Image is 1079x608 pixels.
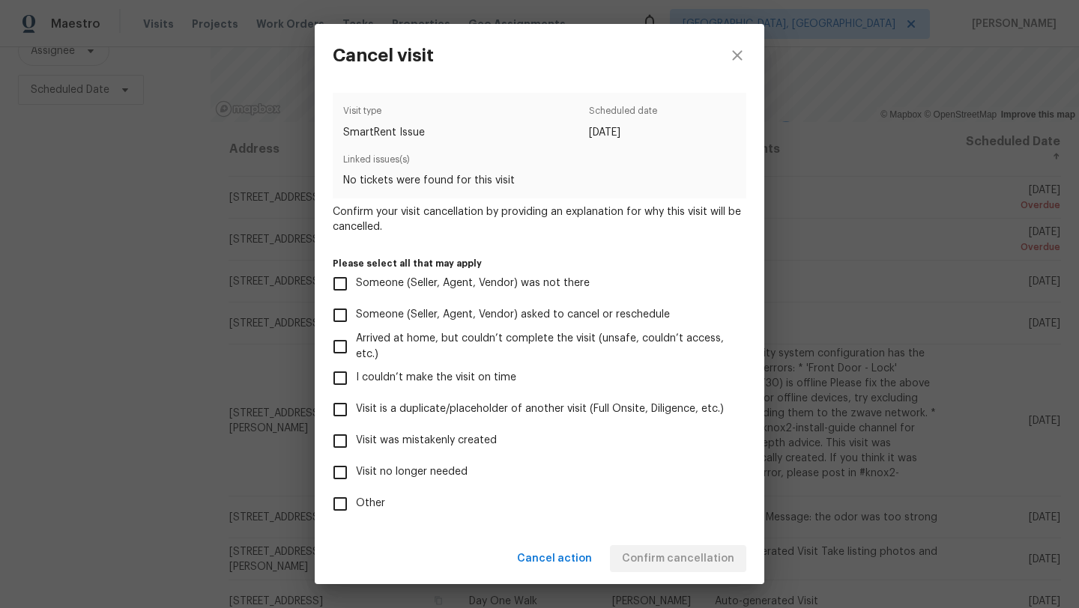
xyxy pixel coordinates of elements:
[333,259,746,268] label: Please select all that may apply
[356,307,670,323] span: Someone (Seller, Agent, Vendor) asked to cancel or reschedule
[333,45,434,66] h3: Cancel visit
[710,24,764,87] button: close
[356,433,497,449] span: Visit was mistakenly created
[356,496,385,511] span: Other
[589,103,657,124] span: Scheduled date
[343,103,425,124] span: Visit type
[343,152,735,173] span: Linked issues(s)
[511,545,598,573] button: Cancel action
[517,550,592,568] span: Cancel action
[356,370,516,386] span: I couldn’t make the visit on time
[343,125,425,140] span: SmartRent Issue
[333,204,746,234] span: Confirm your visit cancellation by providing an explanation for why this visit will be cancelled.
[356,464,468,480] span: Visit no longer needed
[356,331,734,362] span: Arrived at home, but couldn’t complete the visit (unsafe, couldn’t access, etc.)
[356,276,590,291] span: Someone (Seller, Agent, Vendor) was not there
[343,173,735,188] span: No tickets were found for this visit
[589,125,657,140] span: [DATE]
[356,401,724,417] span: Visit is a duplicate/placeholder of another visit (Full Onsite, Diligence, etc.)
